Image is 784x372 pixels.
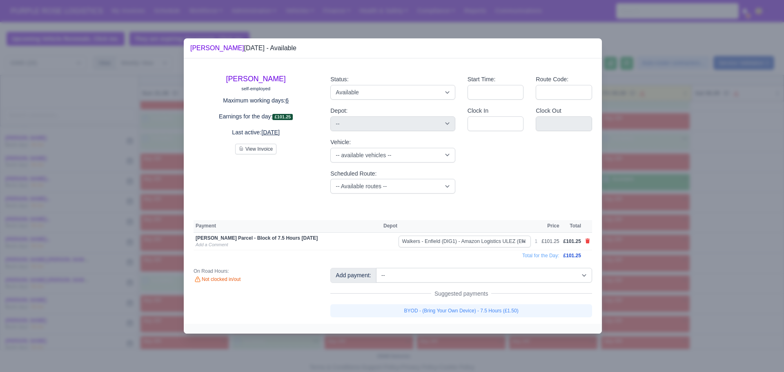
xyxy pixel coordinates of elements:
p: Maximum working days: [194,96,318,105]
span: Total for the Day: [522,253,559,258]
div: Not clocked in/out [194,276,318,283]
label: Route Code: [536,75,568,84]
div: On Road Hours: [194,268,318,274]
a: Add a Comment [196,242,228,247]
small: self-employed [241,86,270,91]
span: Suggested payments [431,290,492,298]
div: [PERSON_NAME] Parcel - Block of 7.5 Hours [DATE] [196,235,379,241]
u: 6 [285,97,289,104]
a: BYOD - (Bring Your Own Device) - 7.5 Hours (£1.50) [330,304,592,317]
label: Scheduled Route: [330,169,376,178]
p: Last active: [194,128,318,137]
p: Earnings for the day: [194,112,318,121]
label: Clock In [468,106,488,116]
th: Payment [194,220,381,232]
a: [PERSON_NAME] [190,45,244,51]
th: Depot [381,220,533,232]
span: £101.25 [563,253,581,258]
label: Start Time: [468,75,496,84]
td: £101.25 [539,232,561,250]
iframe: Chat Widget [637,277,784,372]
th: Total [561,220,583,232]
label: Depot: [330,106,347,116]
span: £101.25 [272,114,293,120]
label: Status: [330,75,348,84]
div: 1 [535,238,538,245]
span: £101.25 [563,238,581,244]
div: [DATE] - Available [190,43,296,53]
label: Vehicle: [330,138,351,147]
button: View Invoice [235,144,276,154]
u: [DATE] [261,129,280,136]
a: [PERSON_NAME] [226,75,286,83]
div: Add payment: [330,268,376,283]
label: Clock Out [536,106,561,116]
th: Price [539,220,561,232]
